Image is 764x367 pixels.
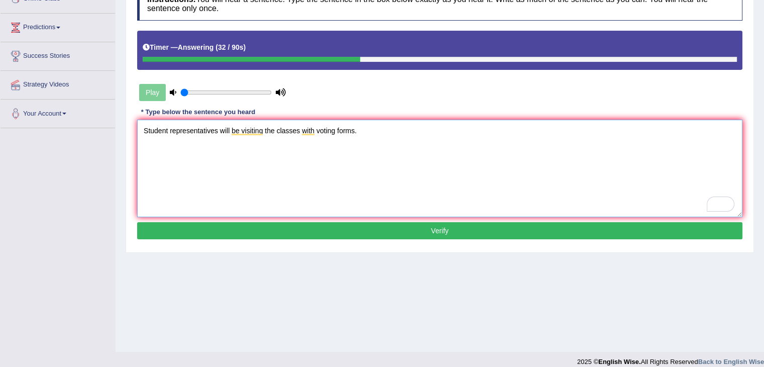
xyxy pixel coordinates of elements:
button: Verify [137,222,742,239]
strong: English Wise. [598,358,640,365]
b: Answering [178,43,214,51]
a: Strategy Videos [1,71,115,96]
a: Your Account [1,100,115,125]
b: ) [244,43,246,51]
a: Success Stories [1,42,115,67]
b: 32 / 90s [218,43,244,51]
a: Predictions [1,14,115,39]
div: 2025 © All Rights Reserved [577,352,764,366]
h5: Timer — [143,44,246,51]
a: Back to English Wise [698,358,764,365]
textarea: To enrich screen reader interactions, please activate Accessibility in Grammarly extension settings [137,120,742,217]
div: * Type below the sentence you heard [137,108,259,117]
b: ( [215,43,218,51]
